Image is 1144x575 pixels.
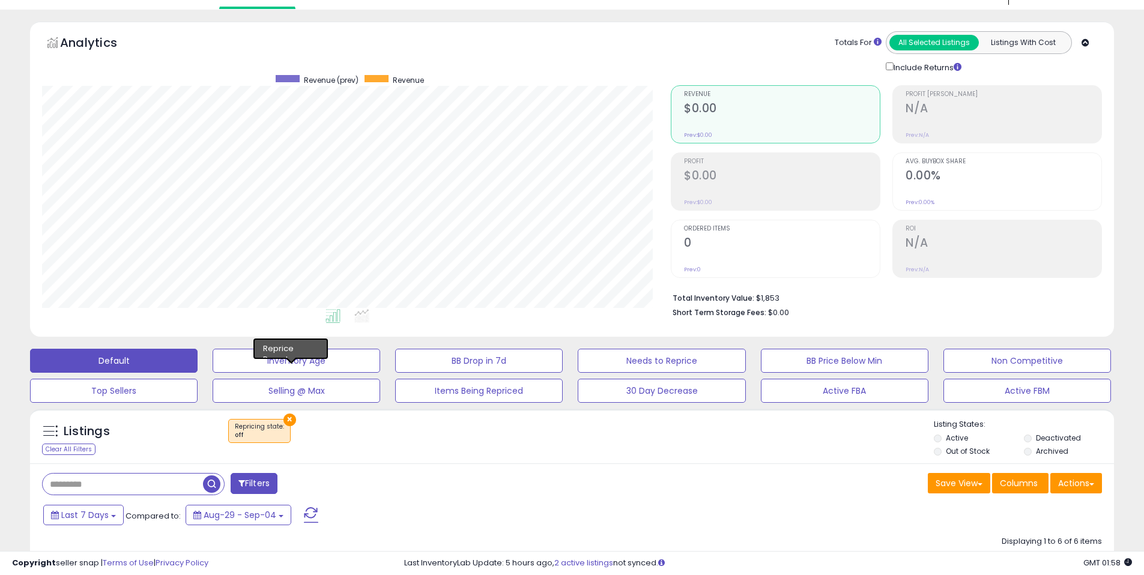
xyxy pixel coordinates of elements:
button: BB Price Below Min [761,349,928,373]
b: Total Inventory Value: [673,293,754,303]
button: Last 7 Days [43,505,124,525]
div: seller snap | | [12,558,208,569]
span: Repricing state : [235,422,284,440]
span: 2025-09-12 01:58 GMT [1083,557,1132,568]
span: Revenue [684,91,880,98]
h2: $0.00 [684,101,880,118]
h5: Analytics [60,34,141,54]
button: BB Drop in 7d [395,349,563,373]
span: Ordered Items [684,226,880,232]
span: Profit [684,158,880,165]
h2: N/A [906,236,1101,252]
button: × [283,414,296,426]
small: Prev: $0.00 [684,199,712,206]
label: Archived [1036,446,1068,456]
div: Clear All Filters [42,444,95,455]
a: Terms of Use [103,557,154,568]
button: Actions [1050,473,1102,493]
span: Revenue (prev) [304,75,359,85]
label: Deactivated [1036,433,1081,443]
div: Totals For [835,37,882,49]
li: $1,853 [673,290,1093,304]
div: off [235,431,284,439]
label: Out of Stock [946,446,990,456]
button: Default [30,349,198,373]
small: Prev: 0.00% [906,199,934,206]
span: Compared to: [126,510,181,522]
h5: Listings [64,423,110,440]
button: 30 Day Decrease [578,379,745,403]
span: Revenue [393,75,424,85]
button: All Selected Listings [889,35,979,50]
a: Privacy Policy [156,557,208,568]
span: $0.00 [768,307,789,318]
div: Displaying 1 to 6 of 6 items [1002,536,1102,547]
span: Columns [1000,477,1038,489]
h2: 0.00% [906,169,1101,185]
span: ROI [906,226,1101,232]
b: Short Term Storage Fees: [673,307,766,318]
div: Include Returns [877,60,976,74]
small: Prev: $0.00 [684,131,712,139]
button: Active FBA [761,379,928,403]
span: Profit [PERSON_NAME] [906,91,1101,98]
label: Active [946,433,968,443]
small: Prev: N/A [906,266,929,273]
a: 2 active listings [554,557,613,568]
button: Inventory Age [213,349,380,373]
button: Listings With Cost [978,35,1068,50]
span: Avg. Buybox Share [906,158,1101,165]
button: Needs to Reprice [578,349,745,373]
p: Listing States: [934,419,1114,430]
span: Last 7 Days [61,509,109,521]
button: Items Being Repriced [395,379,563,403]
strong: Copyright [12,557,56,568]
button: Selling @ Max [213,379,380,403]
button: Filters [231,473,277,494]
span: Aug-29 - Sep-04 [204,509,276,521]
h2: N/A [906,101,1101,118]
small: Prev: 0 [684,266,701,273]
button: Top Sellers [30,379,198,403]
h2: 0 [684,236,880,252]
div: Last InventoryLab Update: 5 hours ago, not synced. [404,558,1132,569]
button: Non Competitive [943,349,1111,373]
h2: $0.00 [684,169,880,185]
button: Save View [928,473,990,493]
button: Columns [992,473,1049,493]
button: Active FBM [943,379,1111,403]
small: Prev: N/A [906,131,929,139]
button: Aug-29 - Sep-04 [186,505,291,525]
